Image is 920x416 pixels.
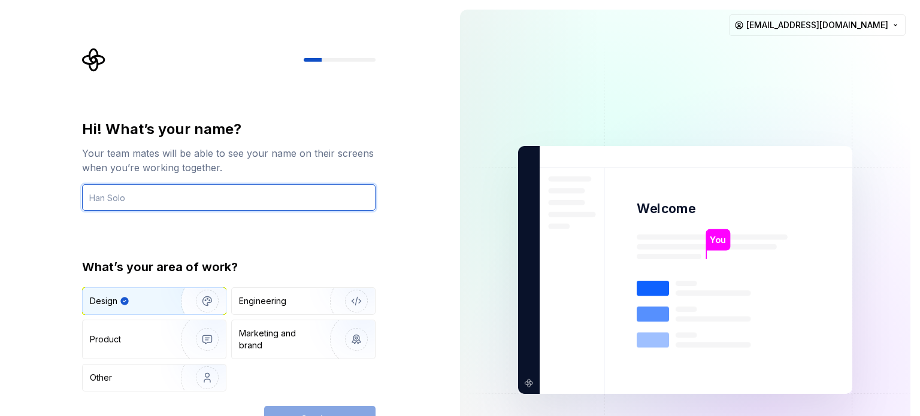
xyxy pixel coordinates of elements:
[82,120,376,139] div: Hi! What’s your name?
[239,295,286,307] div: Engineering
[82,146,376,175] div: Your team mates will be able to see your name on their screens when you’re working together.
[82,259,376,275] div: What’s your area of work?
[90,295,117,307] div: Design
[239,327,320,351] div: Marketing and brand
[90,372,112,384] div: Other
[710,233,726,247] p: You
[82,48,106,72] svg: Supernova Logo
[637,200,695,217] p: Welcome
[90,333,121,345] div: Product
[82,184,376,211] input: Han Solo
[746,19,888,31] span: [EMAIL_ADDRESS][DOMAIN_NAME]
[729,14,906,36] button: [EMAIL_ADDRESS][DOMAIN_NAME]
